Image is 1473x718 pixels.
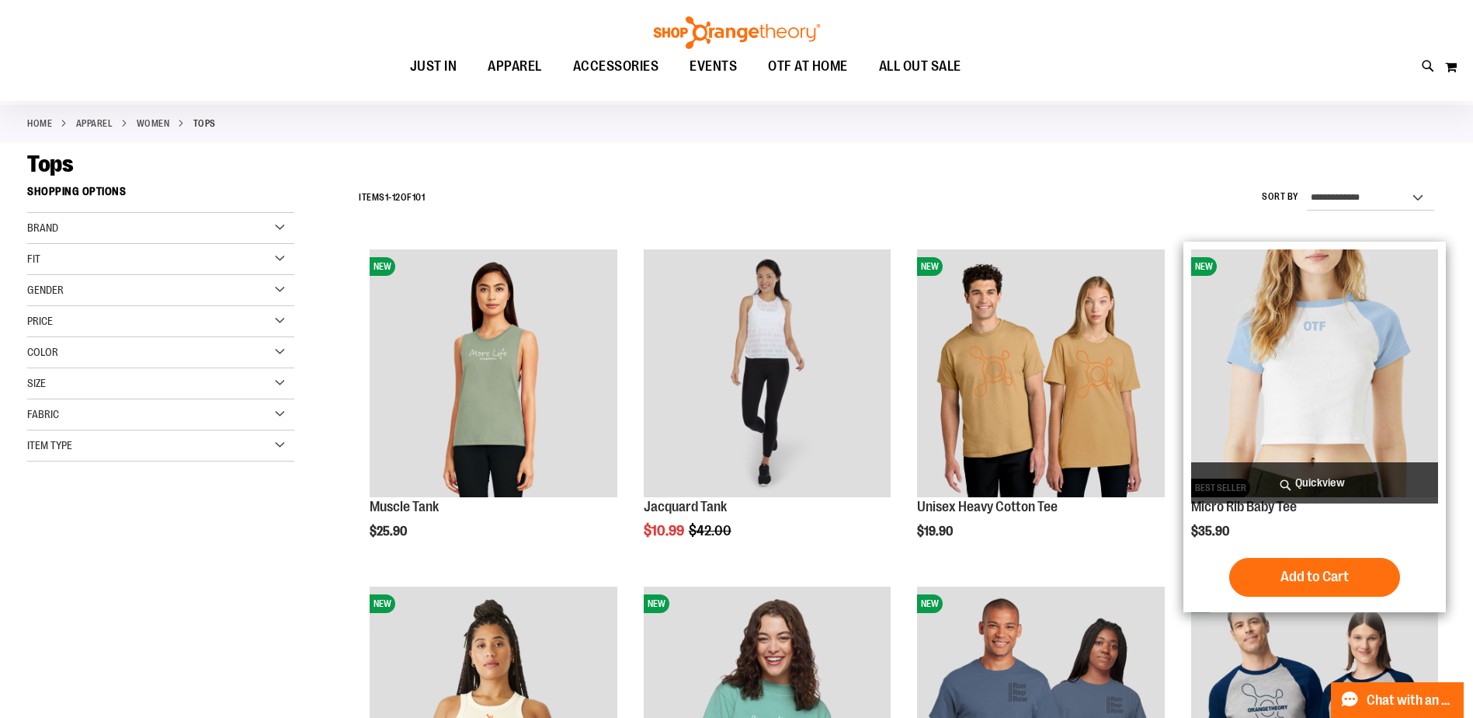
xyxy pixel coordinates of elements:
span: NEW [1191,257,1217,276]
a: Front view of Jacquard Tank [644,249,891,499]
span: NEW [917,594,943,613]
span: APPAREL [488,49,542,84]
span: ALL OUT SALE [879,49,961,84]
div: product [362,242,624,577]
span: 101 [412,192,426,203]
span: Price [27,315,53,327]
img: Shop Orangetheory [651,16,822,49]
a: APPAREL [76,117,113,131]
span: $42.00 [689,523,734,538]
span: 12 [392,192,401,203]
span: Add to Cart [1280,568,1349,585]
span: 1 [385,192,389,203]
span: NEW [370,594,395,613]
a: Quickview [1191,462,1438,504]
span: Item Type [27,439,72,451]
span: $25.90 [370,525,409,538]
a: Muscle TankNEW [370,249,617,499]
span: EVENTS [690,49,737,84]
label: Sort By [1262,190,1299,204]
div: product [909,242,1172,577]
button: Chat with an Expert [1331,682,1464,718]
button: Add to Cart [1229,558,1400,597]
strong: Tops [193,117,216,131]
img: Muscle Tank [370,249,617,497]
a: Muscle Tank [370,499,439,514]
span: NEW [917,257,943,276]
a: Micro Rib Baby Tee [1191,499,1297,514]
span: $19.90 [917,525,955,538]
span: $35.90 [1191,525,1232,538]
span: OTF AT HOME [768,49,848,84]
img: Front view of Jacquard Tank [644,249,891,497]
span: Size [27,377,46,389]
span: Brand [27,221,58,234]
span: Gender [27,284,64,296]
span: NEW [644,594,669,613]
span: Fabric [27,408,59,420]
strong: Shopping Options [27,178,294,213]
h2: Items - of [359,186,425,210]
span: Tops [27,151,73,177]
div: product [636,242,898,577]
span: JUST IN [410,49,457,84]
a: WOMEN [137,117,170,131]
span: Color [27,346,58,358]
a: Home [27,117,52,131]
a: Jacquard Tank [644,499,727,514]
span: $10.99 [644,523,686,538]
span: Fit [27,253,40,265]
span: NEW [370,257,395,276]
a: Micro Rib Baby TeeNEWBEST SELLER [1191,249,1438,499]
span: ACCESSORIES [573,49,659,84]
img: Unisex Heavy Cotton Tee [917,249,1164,497]
a: Unisex Heavy Cotton Tee [917,499,1058,514]
img: Micro Rib Baby Tee [1191,249,1438,497]
a: Unisex Heavy Cotton TeeNEW [917,249,1164,499]
span: Chat with an Expert [1367,693,1454,708]
div: product [1183,242,1446,612]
